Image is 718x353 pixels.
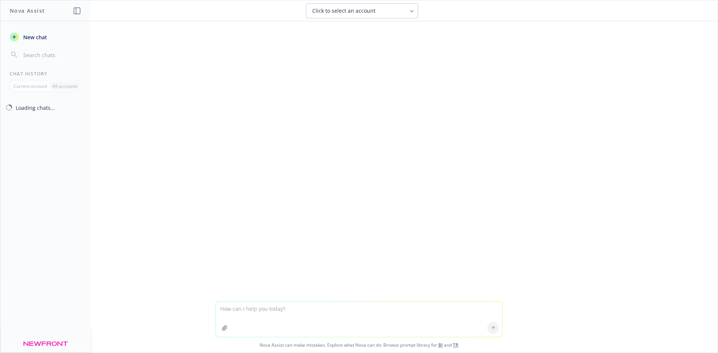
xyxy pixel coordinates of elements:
input: Search chats [22,50,81,60]
span: New chat [22,33,47,41]
span: Click to select an account [312,7,375,15]
span: Nova Assist can make mistakes. Explore what Nova can do: Browse prompt library for and [3,337,715,353]
h1: Nova Assist [10,7,45,15]
p: All accounts [52,83,77,89]
a: BI [438,342,443,348]
a: TR [453,342,458,348]
button: Loading chats... [1,101,90,114]
p: Current account [13,83,47,89]
button: Click to select an account [306,3,418,18]
div: Chat History [1,71,90,77]
button: New chat [7,30,84,44]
